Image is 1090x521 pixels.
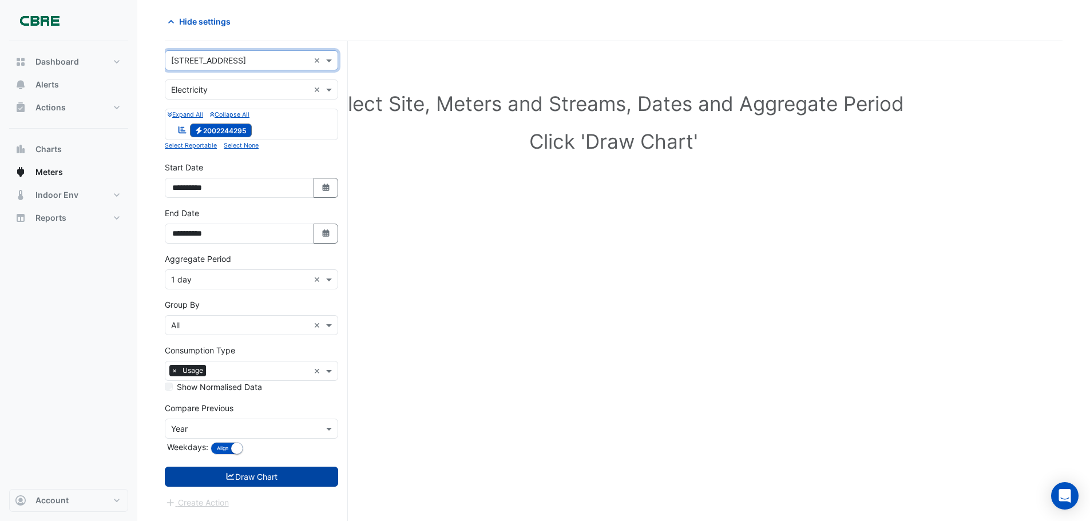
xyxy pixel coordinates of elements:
[35,102,66,113] span: Actions
[165,402,233,414] label: Compare Previous
[35,79,59,90] span: Alerts
[314,83,323,96] span: Clear
[177,381,262,393] label: Show Normalised Data
[35,189,78,201] span: Indoor Env
[183,92,1044,116] h1: Select Site, Meters and Streams, Dates and Aggregate Period
[35,144,62,155] span: Charts
[35,495,69,506] span: Account
[35,56,79,67] span: Dashboard
[9,161,128,184] button: Meters
[165,161,203,173] label: Start Date
[9,96,128,119] button: Actions
[15,189,26,201] app-icon: Indoor Env
[35,212,66,224] span: Reports
[165,467,338,487] button: Draw Chart
[9,73,128,96] button: Alerts
[321,229,331,238] fa-icon: Select Date
[179,15,231,27] span: Hide settings
[9,489,128,512] button: Account
[314,365,323,377] span: Clear
[165,11,238,31] button: Hide settings
[9,206,128,229] button: Reports
[177,125,188,134] fa-icon: Reportable
[314,319,323,331] span: Clear
[15,79,26,90] app-icon: Alerts
[9,138,128,161] button: Charts
[165,207,199,219] label: End Date
[165,441,208,453] label: Weekdays:
[210,109,249,120] button: Collapse All
[195,126,203,134] fa-icon: Electricity
[183,129,1044,153] h1: Click 'Draw Chart'
[321,183,331,193] fa-icon: Select Date
[14,9,65,32] img: Company Logo
[180,365,206,376] span: Usage
[190,124,252,137] span: 2002244295
[165,142,217,149] small: Select Reportable
[165,497,229,507] app-escalated-ticket-create-button: Please draw the charts first
[9,50,128,73] button: Dashboard
[314,273,323,285] span: Clear
[15,144,26,155] app-icon: Charts
[1051,482,1079,510] div: Open Intercom Messenger
[168,109,203,120] button: Expand All
[9,184,128,206] button: Indoor Env
[15,102,26,113] app-icon: Actions
[210,111,249,118] small: Collapse All
[168,111,203,118] small: Expand All
[165,253,231,265] label: Aggregate Period
[15,56,26,67] app-icon: Dashboard
[15,212,26,224] app-icon: Reports
[224,142,259,149] small: Select None
[314,54,323,66] span: Clear
[165,299,200,311] label: Group By
[169,365,180,376] span: ×
[224,140,259,150] button: Select None
[165,140,217,150] button: Select Reportable
[35,166,63,178] span: Meters
[165,344,235,356] label: Consumption Type
[15,166,26,178] app-icon: Meters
